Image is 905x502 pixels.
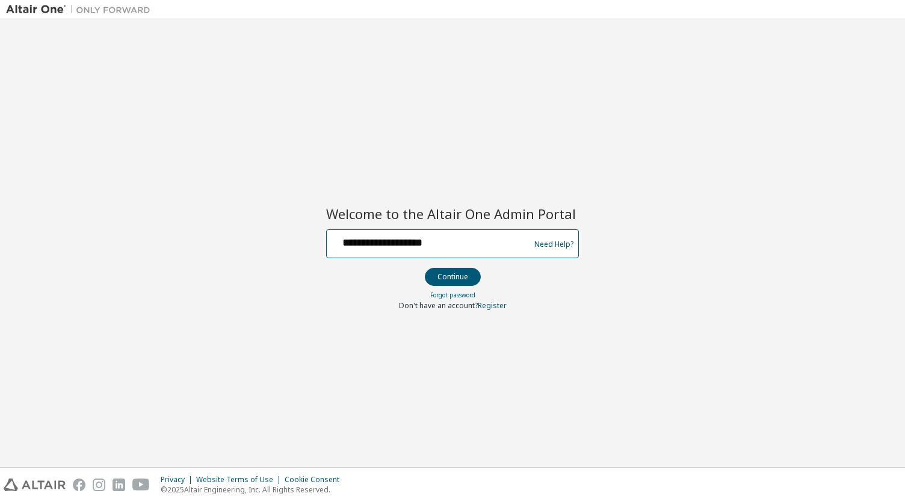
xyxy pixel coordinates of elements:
[73,479,85,491] img: facebook.svg
[161,485,347,495] p: © 2025 Altair Engineering, Inc. All Rights Reserved.
[326,205,579,222] h2: Welcome to the Altair One Admin Portal
[4,479,66,491] img: altair_logo.svg
[161,475,196,485] div: Privacy
[6,4,156,16] img: Altair One
[399,300,478,311] span: Don't have an account?
[93,479,105,491] img: instagram.svg
[478,300,507,311] a: Register
[132,479,150,491] img: youtube.svg
[196,475,285,485] div: Website Terms of Use
[430,291,475,299] a: Forgot password
[425,268,481,286] button: Continue
[285,475,347,485] div: Cookie Consent
[113,479,125,491] img: linkedin.svg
